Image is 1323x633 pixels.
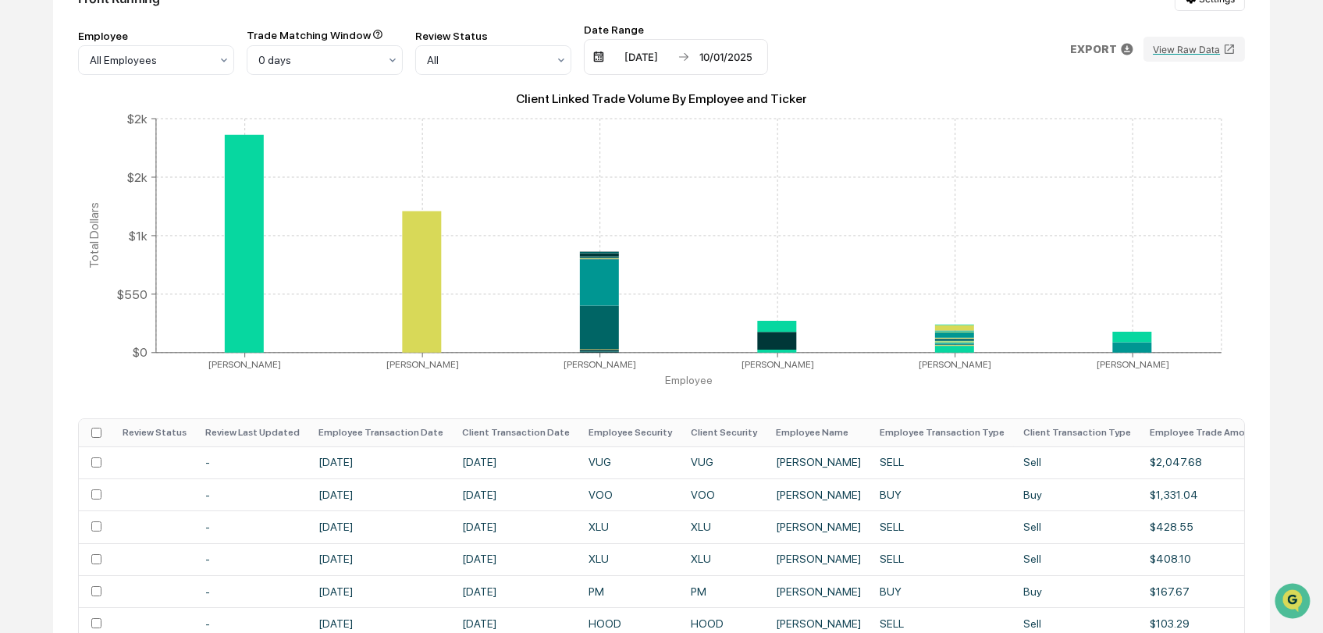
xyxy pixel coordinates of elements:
td: $2,047.68 [1140,446,1270,478]
span: Data Lookup [31,226,98,242]
div: 🖐️ [16,198,28,211]
tspan: $2k [126,112,148,126]
td: VUG [579,446,681,478]
a: 🗄️Attestations [107,190,200,219]
td: XLU [579,510,681,542]
tspan: [PERSON_NAME] [386,359,459,370]
button: Start new chat [265,124,284,143]
td: - [196,543,309,575]
th: Client Transaction Date [453,419,579,446]
a: 🖐️Preclearance [9,190,107,219]
td: SELL [870,446,1014,478]
div: We're available if you need us! [53,135,197,148]
td: [DATE] [309,575,453,607]
tspan: $550 [116,286,148,301]
td: - [196,478,309,510]
td: [DATE] [309,510,453,542]
td: Sell [1014,510,1140,542]
td: XLU [579,543,681,575]
th: Client Transaction Type [1014,419,1140,446]
tspan: $2k [126,169,148,184]
td: $428.55 [1140,510,1270,542]
td: $408.10 [1140,543,1270,575]
td: [PERSON_NAME] [766,510,870,542]
td: BUY [870,575,1014,607]
tspan: $0 [132,345,148,360]
td: [DATE] [453,510,579,542]
button: View Raw Data [1143,37,1245,62]
p: How can we help? [16,33,284,58]
td: [DATE] [309,478,453,510]
tspan: [PERSON_NAME] [208,359,281,370]
tspan: [PERSON_NAME] [1097,359,1169,370]
img: 1746055101610-c473b297-6a78-478c-a979-82029cc54cd1 [16,119,44,148]
img: calendar [592,51,605,63]
th: Employee Transaction Date [309,419,453,446]
th: Client Security [681,419,766,446]
span: Preclearance [31,197,101,212]
td: PM [681,575,766,607]
tspan: Employee [665,374,713,386]
td: XLU [681,510,766,542]
div: Trade Matching Window [247,29,403,42]
p: EXPORT [1070,43,1117,55]
td: [DATE] [309,446,453,478]
span: Pylon [155,265,189,276]
div: Employee [78,30,234,42]
td: BUY [870,478,1014,510]
td: $167.67 [1140,575,1270,607]
td: VUG [681,446,766,478]
td: PM [579,575,681,607]
td: SELL [870,510,1014,542]
td: Buy [1014,478,1140,510]
th: Employee Trade Amount [1140,419,1270,446]
tspan: [PERSON_NAME] [742,359,814,370]
th: Employee Transaction Type [870,419,1014,446]
td: - [196,575,309,607]
td: Buy [1014,575,1140,607]
td: [DATE] [309,543,453,575]
td: [PERSON_NAME] [766,478,870,510]
th: Review Status [113,419,196,446]
div: 🔎 [16,228,28,240]
td: SELL [870,543,1014,575]
th: Review Last Updated [196,419,309,446]
text: Client Linked Trade Volume By Employee and Ticker [516,91,807,106]
a: Powered byPylon [110,264,189,276]
div: 🗄️ [113,198,126,211]
th: Employee Name [766,419,870,446]
td: [DATE] [453,446,579,478]
th: Employee Security [579,419,681,446]
td: $1,331.04 [1140,478,1270,510]
td: VOO [579,478,681,510]
span: Attestations [129,197,194,212]
td: XLU [681,543,766,575]
tspan: $1k [128,228,148,243]
td: [DATE] [453,543,579,575]
tspan: Total Dollars [86,202,101,268]
td: VOO [681,478,766,510]
div: 10/01/2025 [693,51,759,63]
div: [DATE] [608,51,674,63]
tspan: [PERSON_NAME] [564,359,636,370]
td: [PERSON_NAME] [766,446,870,478]
td: Sell [1014,446,1140,478]
div: Date Range [584,23,768,36]
td: [PERSON_NAME] [766,575,870,607]
a: 🔎Data Lookup [9,220,105,248]
td: Sell [1014,543,1140,575]
td: [DATE] [453,478,579,510]
div: Review Status [415,30,571,42]
td: - [196,510,309,542]
td: - [196,446,309,478]
iframe: Open customer support [1273,581,1315,624]
tspan: [PERSON_NAME] [919,359,991,370]
img: arrow right [678,51,690,63]
td: [DATE] [453,575,579,607]
td: [PERSON_NAME] [766,543,870,575]
div: Start new chat [53,119,256,135]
